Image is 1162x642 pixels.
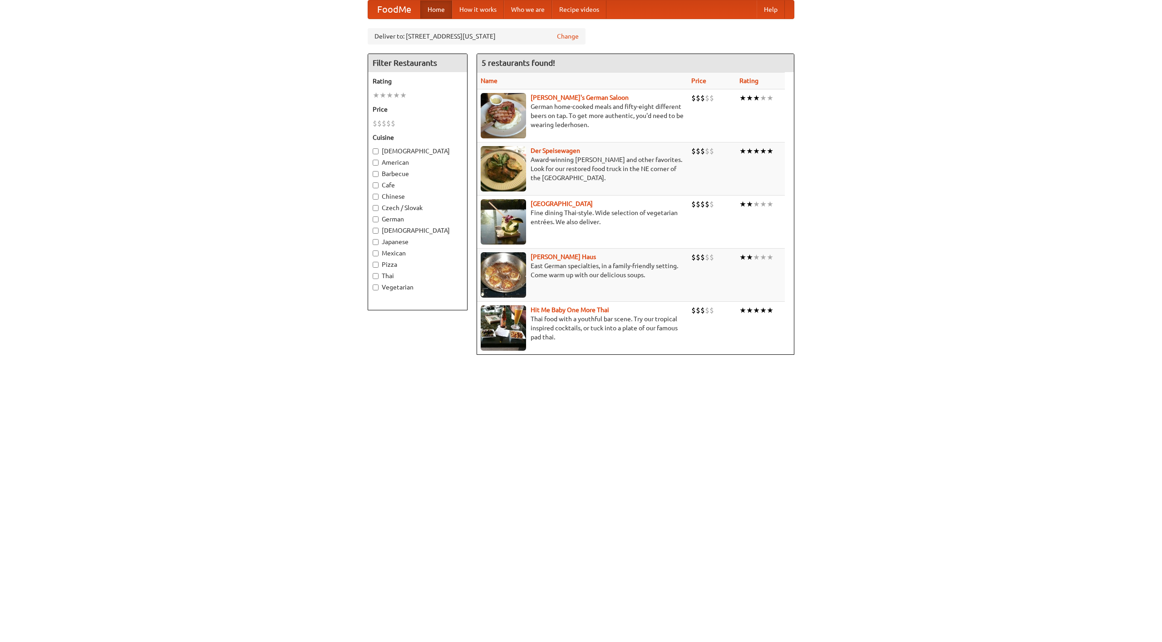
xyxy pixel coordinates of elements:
li: ★ [746,93,753,103]
li: ★ [400,90,407,100]
li: ★ [739,252,746,262]
li: $ [705,305,709,315]
input: Vegetarian [373,284,379,290]
li: $ [691,199,696,209]
li: $ [691,93,696,103]
li: ★ [386,90,393,100]
h5: Cuisine [373,133,463,142]
input: Chinese [373,194,379,200]
li: $ [700,199,705,209]
input: Pizza [373,262,379,268]
img: esthers.jpg [481,93,526,138]
li: ★ [739,146,746,156]
li: $ [700,252,705,262]
label: Pizza [373,260,463,269]
li: $ [696,93,700,103]
p: Thai food with a youthful bar scene. Try our tropical inspired cocktails, or tuck into a plate of... [481,314,684,342]
input: [DEMOGRAPHIC_DATA] [373,228,379,234]
label: Japanese [373,237,463,246]
li: $ [377,118,382,128]
input: Japanese [373,239,379,245]
li: $ [700,305,705,315]
li: ★ [393,90,400,100]
a: [GEOGRAPHIC_DATA] [531,200,593,207]
label: Mexican [373,249,463,258]
a: Der Speisewagen [531,147,580,154]
label: [DEMOGRAPHIC_DATA] [373,226,463,235]
li: $ [705,146,709,156]
img: babythai.jpg [481,305,526,351]
li: ★ [760,199,767,209]
li: $ [373,118,377,128]
input: Mexican [373,250,379,256]
b: Hit Me Baby One More Thai [531,306,609,314]
h5: Price [373,105,463,114]
img: satay.jpg [481,199,526,245]
li: $ [705,252,709,262]
a: Help [757,0,785,19]
li: $ [700,146,705,156]
li: ★ [746,305,753,315]
li: $ [705,199,709,209]
img: kohlhaus.jpg [481,252,526,298]
p: Award-winning [PERSON_NAME] and other favorites. Look for our restored food truck in the NE corne... [481,155,684,182]
a: How it works [452,0,504,19]
li: $ [709,146,714,156]
p: Fine dining Thai-style. Wide selection of vegetarian entrées. We also deliver. [481,208,684,226]
a: Who we are [504,0,552,19]
li: ★ [753,146,760,156]
li: $ [386,118,391,128]
a: Change [557,32,579,41]
a: Rating [739,77,758,84]
li: $ [709,305,714,315]
h4: Filter Restaurants [368,54,467,72]
label: American [373,158,463,167]
li: ★ [379,90,386,100]
div: Deliver to: [STREET_ADDRESS][US_STATE] [368,28,586,44]
li: ★ [739,199,746,209]
li: $ [696,199,700,209]
input: Czech / Slovak [373,205,379,211]
label: Cafe [373,181,463,190]
input: German [373,216,379,222]
li: $ [700,93,705,103]
h5: Rating [373,77,463,86]
li: ★ [373,90,379,100]
li: ★ [767,146,773,156]
li: $ [696,146,700,156]
li: $ [691,146,696,156]
li: $ [709,93,714,103]
li: ★ [746,199,753,209]
p: East German specialties, in a family-friendly setting. Come warm up with our delicious soups. [481,261,684,279]
li: $ [696,252,700,262]
li: ★ [746,252,753,262]
a: Name [481,77,497,84]
li: $ [709,199,714,209]
label: Thai [373,271,463,280]
li: $ [691,252,696,262]
p: German home-cooked meals and fifty-eight different beers on tap. To get more authentic, you'd nee... [481,102,684,129]
a: Recipe videos [552,0,606,19]
li: $ [709,252,714,262]
li: ★ [760,146,767,156]
label: Chinese [373,192,463,201]
li: ★ [753,93,760,103]
a: [PERSON_NAME]'s German Saloon [531,94,629,101]
ng-pluralize: 5 restaurants found! [482,59,555,67]
li: ★ [767,252,773,262]
li: $ [691,305,696,315]
label: Barbecue [373,169,463,178]
label: German [373,215,463,224]
a: [PERSON_NAME] Haus [531,253,596,260]
img: speisewagen.jpg [481,146,526,191]
li: ★ [753,199,760,209]
label: [DEMOGRAPHIC_DATA] [373,147,463,156]
li: ★ [760,305,767,315]
input: Barbecue [373,171,379,177]
a: Home [420,0,452,19]
li: ★ [739,93,746,103]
